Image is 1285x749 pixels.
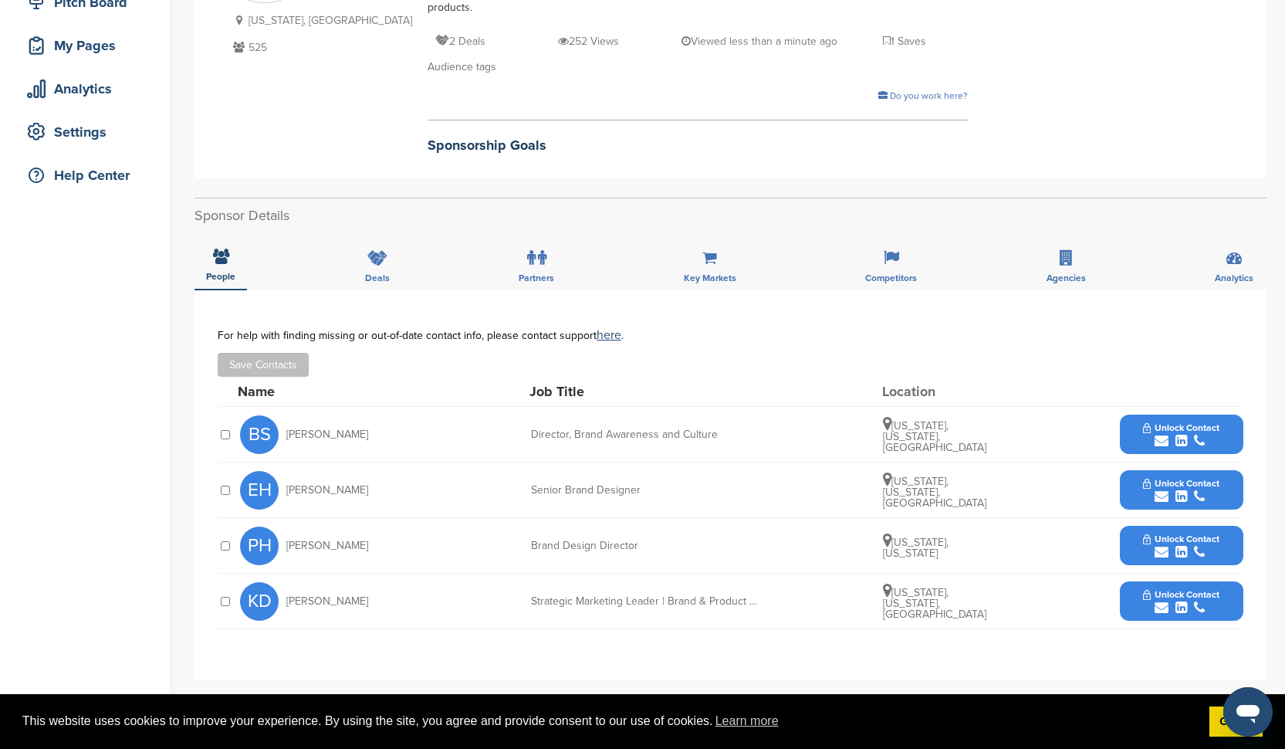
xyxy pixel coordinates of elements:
[240,415,279,454] span: BS
[1124,578,1238,625] button: Unlock Contact
[1143,422,1219,433] span: Unlock Contact
[428,135,968,156] h2: Sponsorship Goals
[218,353,309,377] button: Save Contacts
[15,28,154,63] a: My Pages
[883,419,986,454] span: [US_STATE], [US_STATE], [GEOGRAPHIC_DATA]
[1223,687,1273,737] iframe: Button to launch messaging window
[681,32,837,51] p: Viewed less than a minute ago
[286,429,368,440] span: [PERSON_NAME]
[435,32,485,51] p: 2 Deals
[1209,707,1263,737] a: dismiss cookie message
[1124,467,1238,513] button: Unlock Contact
[878,90,968,101] a: Do you work here?
[23,75,154,103] div: Analytics
[883,586,986,621] span: [US_STATE], [US_STATE], [GEOGRAPHIC_DATA]
[240,582,279,621] span: KD
[1215,273,1253,283] span: Analytics
[229,11,412,30] p: [US_STATE], [GEOGRAPHIC_DATA]
[883,536,949,560] span: [US_STATE], [US_STATE]
[1124,523,1238,569] button: Unlock Contact
[286,485,368,496] span: [PERSON_NAME]
[529,385,761,398] div: Job Title
[531,485,763,496] div: Senior Brand Designer
[229,38,412,57] p: 525
[240,527,279,565] span: PH
[597,327,621,343] a: here
[15,158,154,193] a: Help Center
[194,205,1266,226] h2: Sponsor Details
[865,273,917,283] span: Competitors
[531,596,763,607] div: Strategic Marketing Leader | Brand & Product Marketing
[1047,273,1086,283] span: Agencies
[15,71,154,107] a: Analytics
[713,710,781,733] a: learn more about cookies
[286,541,368,551] span: [PERSON_NAME]
[558,32,619,51] p: 252 Views
[238,385,407,398] div: Name
[883,475,986,510] span: [US_STATE], [US_STATE], [GEOGRAPHIC_DATA]
[206,272,235,281] span: People
[23,32,154,59] div: My Pages
[22,710,1197,733] span: This website uses cookies to improve your experience. By using the site, you agree and provide co...
[1143,589,1219,600] span: Unlock Contact
[428,59,968,76] div: Audience tags
[883,32,926,51] p: 1 Saves
[23,118,154,146] div: Settings
[519,273,554,283] span: Partners
[15,114,154,150] a: Settings
[1124,412,1238,458] button: Unlock Contact
[890,90,968,101] span: Do you work here?
[531,429,763,440] div: Director, Brand Awareness and Culture
[23,161,154,189] div: Help Center
[531,541,763,551] div: Brand Design Director
[882,385,998,398] div: Location
[684,273,736,283] span: Key Markets
[218,329,1243,341] div: For help with finding missing or out-of-date contact info, please contact support .
[365,273,390,283] span: Deals
[1143,534,1219,544] span: Unlock Contact
[240,471,279,510] span: EH
[286,596,368,607] span: [PERSON_NAME]
[1143,478,1219,489] span: Unlock Contact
